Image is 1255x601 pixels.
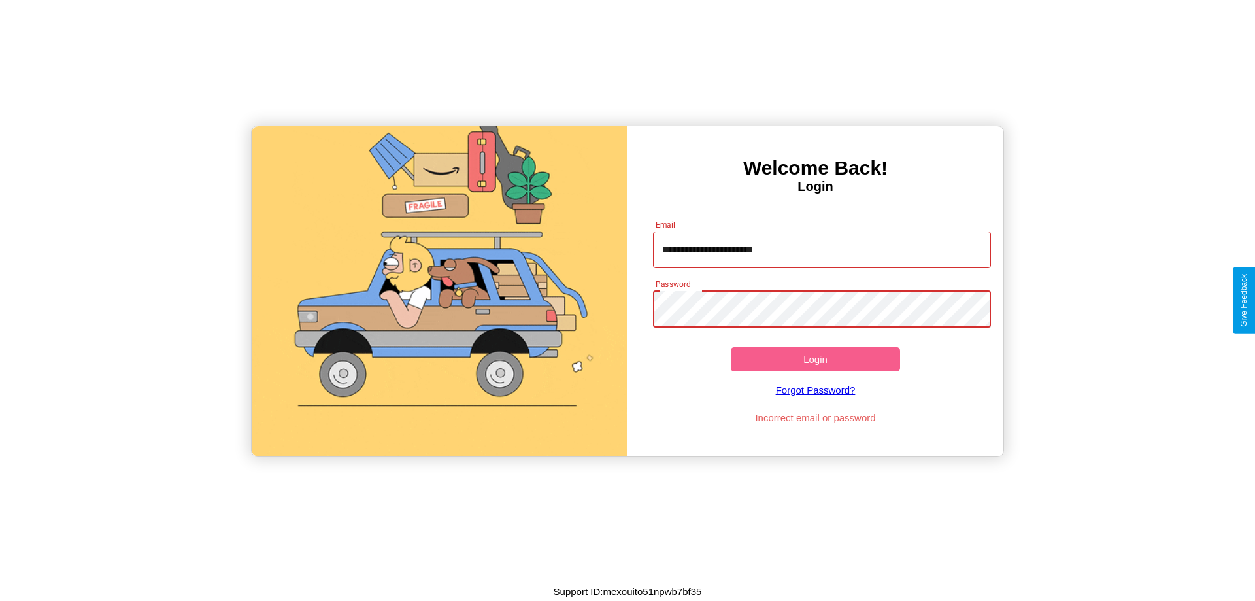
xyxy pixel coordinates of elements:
[1239,274,1248,327] div: Give Feedback
[656,279,690,290] label: Password
[252,126,627,456] img: gif
[646,409,985,426] p: Incorrect email or password
[646,371,985,409] a: Forgot Password?
[554,583,702,600] p: Support ID: mexouito51npwb7bf35
[627,157,1003,179] h3: Welcome Back!
[627,179,1003,194] h4: Login
[731,347,900,371] button: Login
[656,219,676,230] label: Email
